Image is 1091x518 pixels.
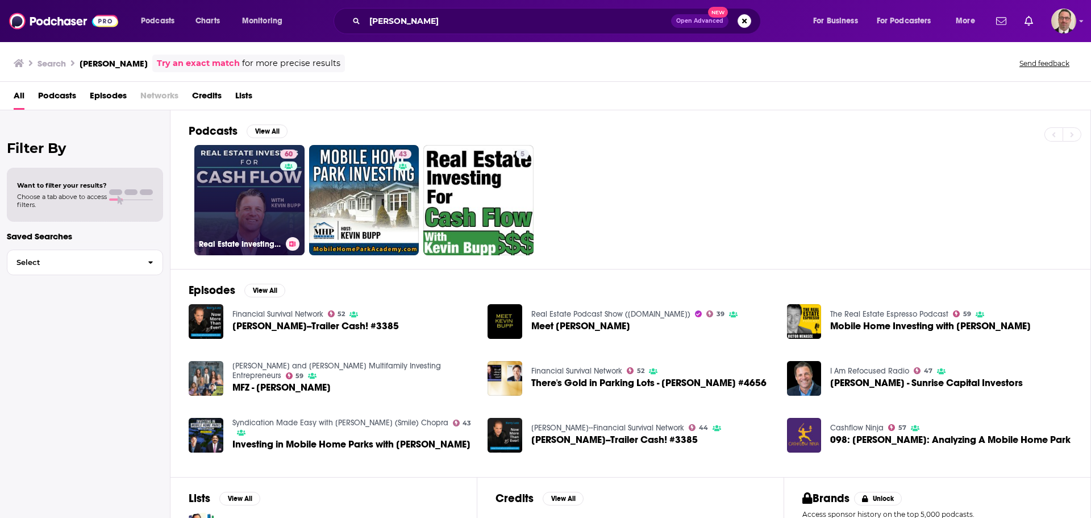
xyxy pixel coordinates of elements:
span: 43 [399,149,407,160]
a: 60 [280,150,297,159]
span: For Business [813,13,858,29]
span: Podcasts [38,86,76,110]
button: open menu [948,12,989,30]
span: Mobile Home Investing with [PERSON_NAME] [830,321,1031,331]
img: There's Gold in Parking Lots - Kevin Bupp #4656 [488,361,522,396]
button: open menu [869,12,948,30]
span: There's Gold in Parking Lots - [PERSON_NAME] #4656 [531,378,767,388]
a: Lists [235,86,252,110]
h2: Credits [495,491,534,505]
span: 59 [295,374,303,379]
h2: Lists [189,491,210,505]
span: Logged in as PercPodcast [1051,9,1076,34]
h2: Brands [802,491,850,505]
a: 60Real Estate Investing for Cash Flow with [PERSON_NAME] [194,145,305,255]
span: 59 [963,312,971,317]
button: Send feedback [1016,59,1073,68]
img: Kevin Bupp--Trailer Cash! #3385 [189,304,223,339]
img: MFZ - Kevin Bupp [189,361,223,396]
span: More [956,13,975,29]
a: MFZ - Kevin Bupp [232,383,331,392]
a: 098: Kevin Bupp: Analyzing A Mobile Home Park [830,435,1071,445]
img: Investing in Mobile Home Parks with Kevin Bupp [189,418,223,453]
a: 57 [888,424,906,431]
a: Kevin Bupp--Trailer Cash! #3385 [232,321,399,331]
a: 44 [689,424,708,431]
a: Jake and Gino Multifamily Investing Entrepreneurs [232,361,441,380]
h3: [PERSON_NAME] [80,58,148,69]
a: 59 [286,372,304,379]
span: [PERSON_NAME]--Trailer Cash! #3385 [232,321,399,331]
button: Unlock [854,492,902,505]
a: Syndication Made Easy with Vinney (Smile) Chopra [232,418,448,428]
span: Meet [PERSON_NAME] [531,321,630,331]
span: 60 [285,149,293,160]
span: [PERSON_NAME] - Sunrise Capital Investors [830,378,1023,388]
a: 43 [309,145,419,255]
span: Choose a tab above to access filters. [17,193,107,209]
span: Want to filter your results? [17,181,107,189]
a: 52 [627,367,644,374]
button: Open AdvancedNew [671,14,728,28]
span: 39 [717,312,724,317]
h2: Podcasts [189,124,238,138]
a: 5 [516,150,529,159]
img: Kevin Bupp - Sunrise Capital Investors [787,361,822,396]
a: 43 [453,420,472,426]
span: 43 [463,421,471,426]
a: All [14,86,24,110]
a: Financial Survival Network [531,366,622,376]
span: 098: [PERSON_NAME]: Analyzing A Mobile Home Park [830,435,1071,445]
a: Show notifications dropdown [1020,11,1038,31]
a: PodcastsView All [189,124,288,138]
a: CreditsView All [495,491,584,505]
h3: Real Estate Investing for Cash Flow with [PERSON_NAME] [199,239,281,249]
a: Meet Kevin Bupp [531,321,630,331]
span: Monitoring [242,13,282,29]
button: View All [219,492,260,505]
span: Networks [140,86,178,110]
img: Mobile Home Investing with Kevin Bupp [787,304,822,339]
span: 52 [637,368,644,374]
button: Select [7,250,163,275]
span: 44 [699,425,708,430]
a: Charts [188,12,227,30]
span: Charts [195,13,220,29]
span: Open Advanced [676,18,723,24]
a: ListsView All [189,491,260,505]
a: The Real Estate Espresso Podcast [830,309,948,319]
a: EpisodesView All [189,283,285,297]
span: For Podcasters [877,13,931,29]
span: New [708,7,728,18]
p: Saved Searches [7,231,163,242]
a: 43 [394,150,411,159]
span: [PERSON_NAME]--Trailer Cash! #3385 [531,435,698,445]
button: View All [247,125,288,138]
span: 52 [338,312,345,317]
button: View All [543,492,584,505]
a: Kevin Bupp - Sunrise Capital Investors [830,378,1023,388]
a: 47 [914,367,932,374]
span: Investing in Mobile Home Parks with [PERSON_NAME] [232,440,470,449]
a: Financial Survival Network [232,309,323,319]
a: 59 [953,310,971,317]
span: for more precise results [242,57,340,70]
a: Credits [192,86,222,110]
a: 52 [328,310,345,317]
span: 47 [924,368,932,374]
a: 39 [706,310,724,317]
span: Episodes [90,86,127,110]
button: View All [244,284,285,297]
a: 098: Kevin Bupp: Analyzing A Mobile Home Park [787,418,822,453]
img: Podchaser - Follow, Share and Rate Podcasts [9,10,118,32]
a: Try an exact match [157,57,240,70]
img: Kevin Bupp--Trailer Cash! #3385 [488,418,522,453]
